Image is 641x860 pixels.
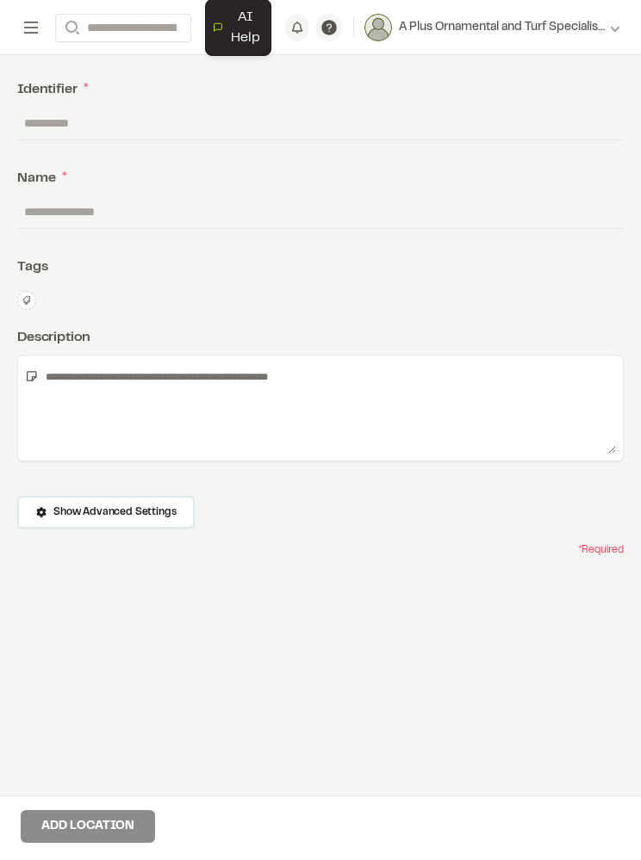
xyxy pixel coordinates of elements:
[399,18,607,37] span: A Plus Ornamental and Turf Specialists, LLC
[227,7,264,48] span: AI Help
[17,327,624,348] div: Description
[364,14,620,41] button: A Plus Ornamental and Turf Specialists, LLC
[17,291,36,310] button: Edit Tags
[17,496,195,529] button: Show Advanced Settings
[21,810,155,843] button: Add Location
[364,14,392,41] img: User
[55,14,86,42] button: Search
[17,168,624,189] div: Name
[17,79,624,100] div: Identifier
[53,504,176,520] span: Show Advanced Settings
[578,542,624,558] span: * Required
[17,257,624,277] div: Tags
